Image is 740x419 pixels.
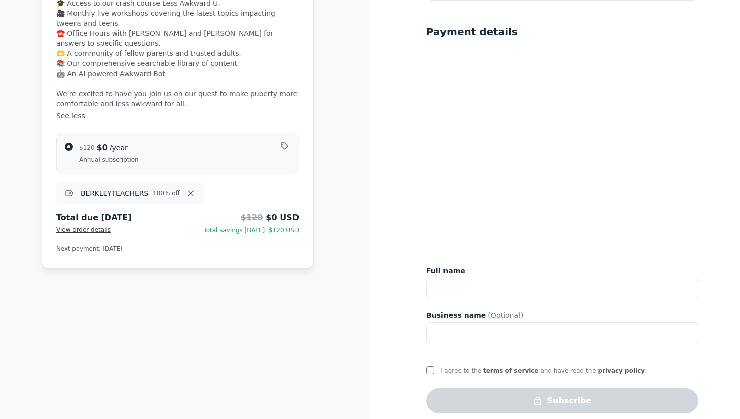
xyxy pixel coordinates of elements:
[97,143,108,152] span: $0
[488,310,523,320] span: (Optional)
[440,367,645,374] span: I agree to the and have read the
[56,224,111,236] button: View order details
[110,144,128,152] span: /year
[426,266,465,276] span: Full name
[483,367,539,374] a: terms of service
[426,310,486,320] span: Business name
[65,143,73,151] input: $120$0/yearAnnual subscription
[56,226,111,233] span: View order details
[56,213,131,223] span: Total due [DATE]
[203,227,299,234] span: Total savings [DATE]: $120 USD
[153,189,180,197] span: 100% off
[426,388,698,413] button: Subscribe
[56,244,299,254] p: Next payment: [DATE]
[79,144,97,151] span: $120
[598,367,645,374] a: privacy policy
[79,156,139,164] span: Annual subscription
[241,213,263,222] span: $120
[56,111,299,121] button: See less
[266,213,299,223] span: $0 USD
[81,188,149,198] p: BERKLEYTEACHERS
[426,25,518,39] h5: Payment details
[424,45,700,258] iframe: Secure payment input frame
